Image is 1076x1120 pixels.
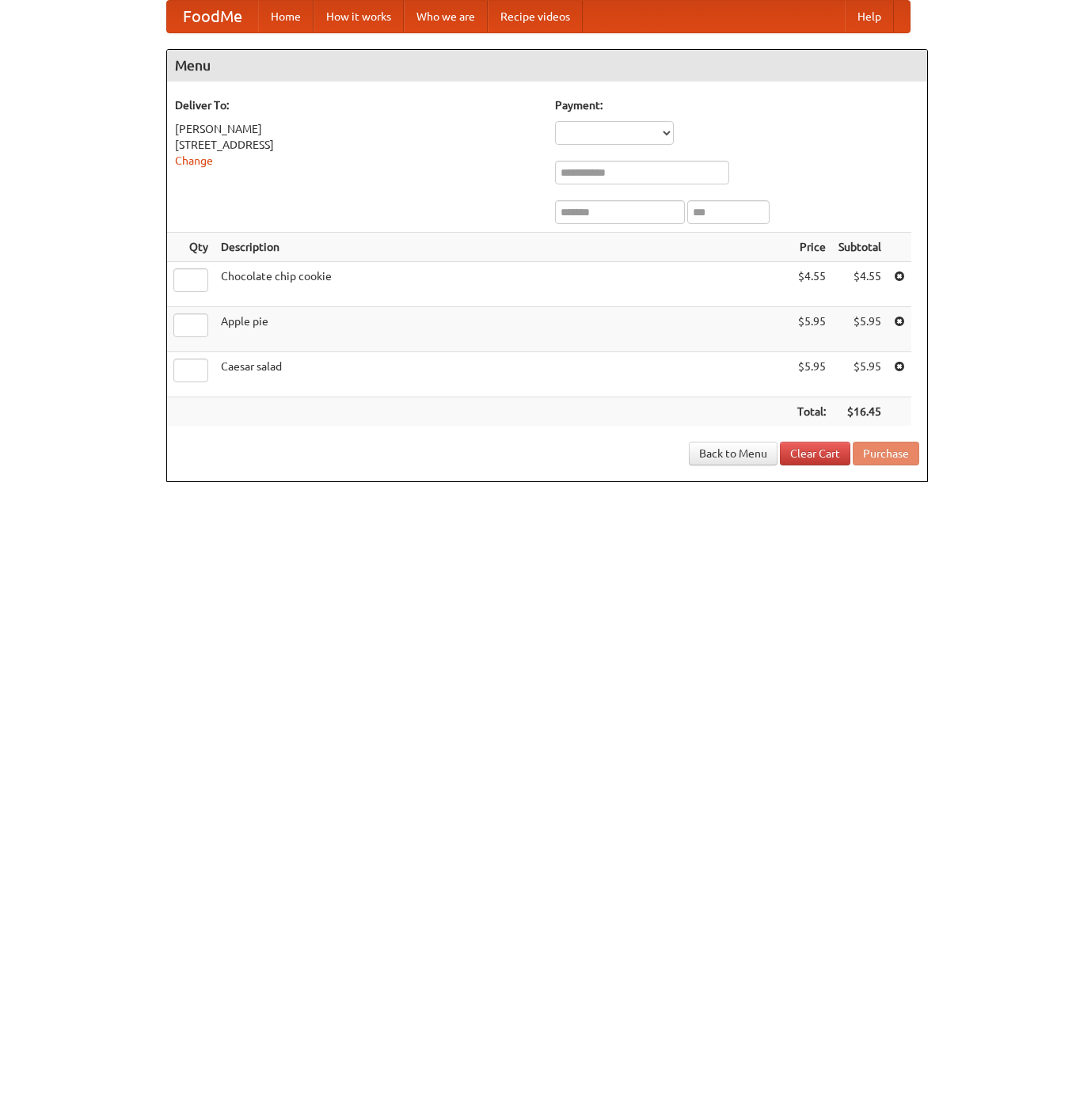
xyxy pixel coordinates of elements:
[258,1,314,32] a: Home
[167,233,215,262] th: Qty
[404,1,488,32] a: Who we are
[791,233,832,262] th: Price
[832,307,888,352] td: $5.95
[175,137,539,153] div: [STREET_ADDRESS]
[853,442,919,465] button: Purchase
[780,442,850,465] a: Clear Cart
[791,352,832,397] td: $5.95
[845,1,894,32] a: Help
[215,262,791,307] td: Chocolate chip cookie
[175,121,539,137] div: [PERSON_NAME]
[215,307,791,352] td: Apple pie
[175,154,213,167] a: Change
[791,307,832,352] td: $5.95
[555,97,919,113] h5: Payment:
[791,262,832,307] td: $4.55
[832,233,888,262] th: Subtotal
[215,352,791,397] td: Caesar salad
[488,1,583,32] a: Recipe videos
[175,97,539,113] h5: Deliver To:
[791,397,832,427] th: Total:
[832,352,888,397] td: $5.95
[215,233,791,262] th: Description
[832,397,888,427] th: $16.45
[832,262,888,307] td: $4.55
[167,50,927,82] h4: Menu
[689,442,778,465] a: Back to Menu
[314,1,404,32] a: How it works
[167,1,258,32] a: FoodMe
